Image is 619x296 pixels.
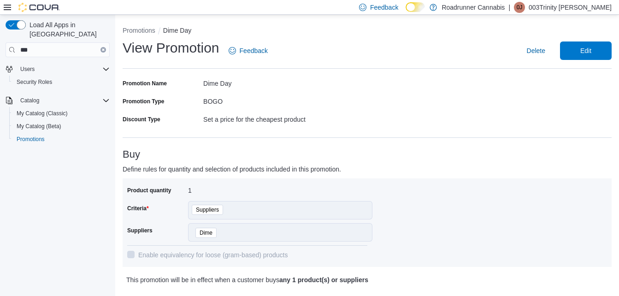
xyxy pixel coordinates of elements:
[26,20,110,39] span: Load All Apps in [GEOGRAPHIC_DATA]
[17,123,61,130] span: My Catalog (Beta)
[203,94,367,105] div: BOGO
[580,46,591,55] span: Edit
[203,112,367,123] div: Set a price for the cheapest product
[123,80,167,87] label: Promotion Name
[13,108,110,119] span: My Catalog (Classic)
[123,26,612,37] nav: An example of EuiBreadcrumbs
[225,41,271,60] a: Feedback
[100,47,106,53] button: Clear input
[13,77,56,88] a: Security Roles
[6,59,110,170] nav: Complex example
[200,228,212,237] span: Dime
[17,136,45,143] span: Promotions
[196,205,219,214] span: Suppliers
[514,2,525,13] div: 003Trinity Jackson
[442,2,505,13] p: Roadrunner Cannabis
[17,110,68,117] span: My Catalog (Classic)
[13,108,71,119] a: My Catalog (Classic)
[20,97,39,104] span: Catalog
[2,63,113,76] button: Users
[517,2,523,13] span: 0J
[13,77,110,88] span: Security Roles
[560,41,612,60] button: Edit
[279,276,368,284] b: any 1 product(s) or suppliers
[13,121,110,132] span: My Catalog (Beta)
[123,149,612,160] h3: Buy
[523,41,549,60] button: Delete
[123,116,160,123] label: Discount Type
[123,98,164,105] label: Promotion Type
[529,2,612,13] p: 003Trinity [PERSON_NAME]
[17,95,43,106] button: Catalog
[9,107,113,120] button: My Catalog (Classic)
[9,76,113,89] button: Security Roles
[127,205,149,212] label: Criteria
[17,78,52,86] span: Security Roles
[126,274,488,285] p: This promotion will be in effect when a customer buys
[2,94,113,107] button: Catalog
[123,164,489,175] p: Define rules for quantity and selection of products included in this promotion.
[127,249,288,260] label: Enable equivalency for loose (gram-based) products
[17,64,38,75] button: Users
[370,3,398,12] span: Feedback
[508,2,510,13] p: |
[17,64,110,75] span: Users
[13,134,110,145] span: Promotions
[192,205,223,215] span: Suppliers
[20,65,35,73] span: Users
[18,3,60,12] img: Cova
[203,76,367,87] div: Dime Day
[13,121,65,132] a: My Catalog (Beta)
[13,134,48,145] a: Promotions
[406,2,425,12] input: Dark Mode
[123,27,155,34] button: Promotions
[127,227,153,234] label: Suppliers
[9,133,113,146] button: Promotions
[527,46,545,55] span: Delete
[127,187,171,194] label: Product quantity
[123,39,219,57] h1: View Promotion
[17,95,110,106] span: Catalog
[240,46,268,55] span: Feedback
[195,228,217,238] span: Dime
[188,183,312,194] div: 1
[163,27,191,34] button: Dime Day
[9,120,113,133] button: My Catalog (Beta)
